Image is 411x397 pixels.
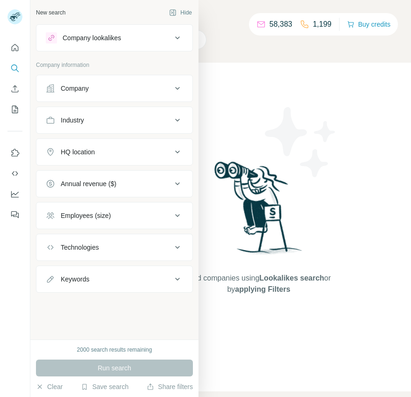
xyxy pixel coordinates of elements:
[7,80,22,97] button: Enrich CSV
[36,204,192,227] button: Employees (size)
[36,141,192,163] button: HQ location
[36,173,192,195] button: Annual revenue ($)
[184,273,333,295] span: Find companies using or by
[36,61,193,69] p: Company information
[313,19,332,30] p: 1,199
[269,19,292,30] p: 58,383
[61,243,99,252] div: Technologies
[36,109,192,131] button: Industry
[347,18,390,31] button: Buy credits
[63,33,121,43] div: Company lookalikes
[61,115,84,125] div: Industry
[7,165,22,182] button: Use Surfe API
[36,8,65,17] div: New search
[7,101,22,118] button: My lists
[77,346,152,354] div: 2000 search results remaining
[210,159,307,263] img: Surfe Illustration - Woman searching with binoculars
[7,206,22,223] button: Feedback
[81,382,128,391] button: Save search
[7,186,22,202] button: Dashboard
[163,6,198,20] button: Hide
[7,60,22,77] button: Search
[147,382,193,391] button: Share filters
[36,382,63,391] button: Clear
[36,77,192,100] button: Company
[81,11,400,24] h4: Search
[36,268,192,290] button: Keywords
[7,144,22,161] button: Use Surfe on LinkedIn
[36,27,192,49] button: Company lookalikes
[61,84,89,93] div: Company
[235,285,290,293] span: applying Filters
[61,274,89,284] div: Keywords
[259,100,343,184] img: Surfe Illustration - Stars
[7,39,22,56] button: Quick start
[259,274,324,282] span: Lookalikes search
[61,147,95,157] div: HQ location
[61,179,116,188] div: Annual revenue ($)
[36,236,192,259] button: Technologies
[61,211,111,220] div: Employees (size)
